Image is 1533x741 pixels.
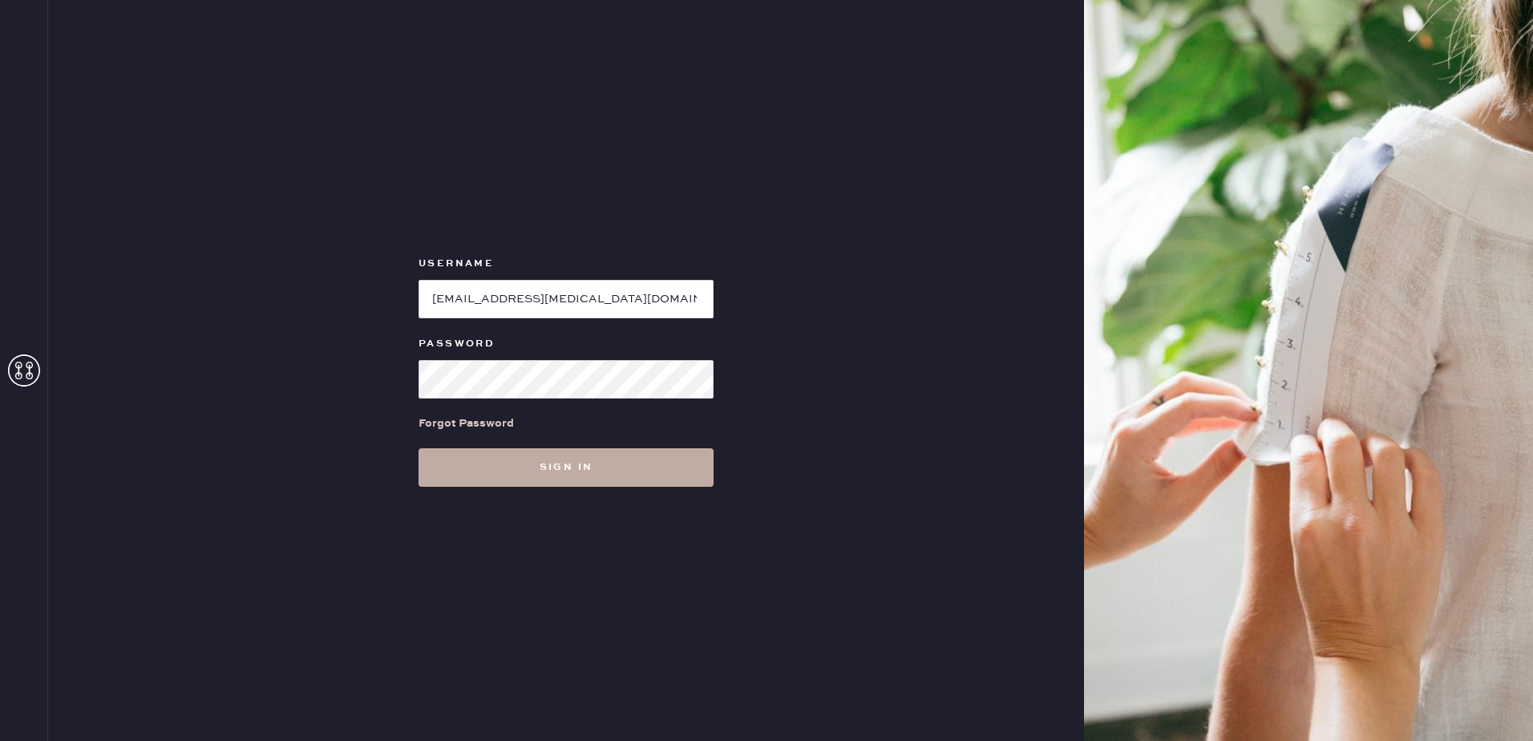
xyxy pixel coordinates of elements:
[419,254,714,273] label: Username
[419,399,514,448] a: Forgot Password
[419,334,714,354] label: Password
[419,448,714,487] button: Sign in
[1457,669,1526,738] iframe: Front Chat
[419,280,714,318] input: e.g. john@doe.com
[419,415,514,432] div: Forgot Password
